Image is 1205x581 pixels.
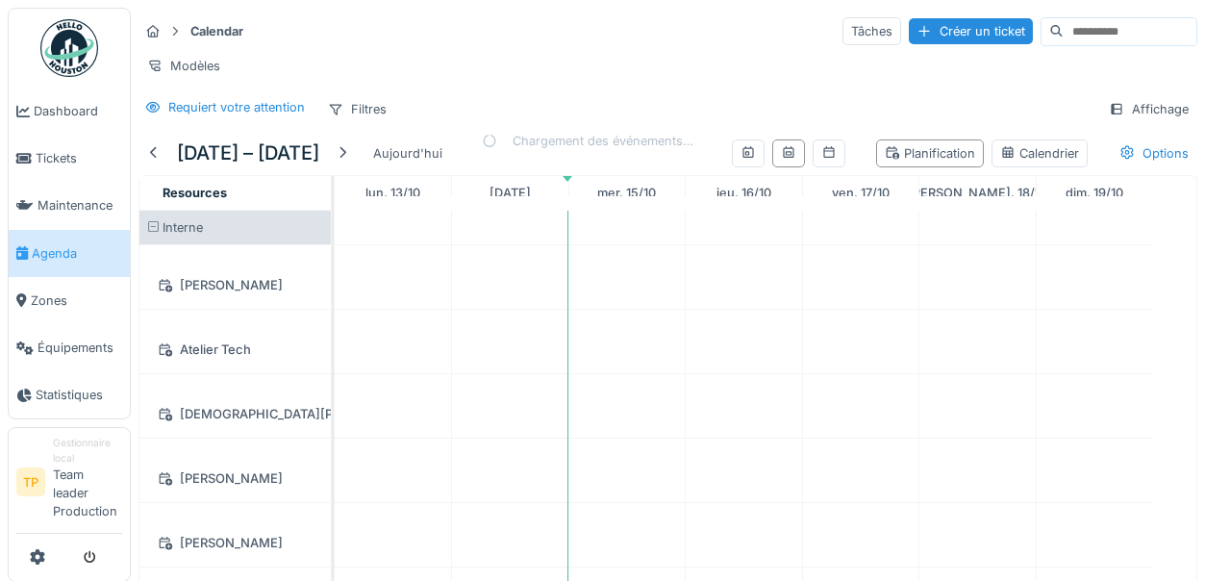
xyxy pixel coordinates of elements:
div: Aujourd'hui [365,140,450,166]
strong: Calendar [183,22,251,40]
div: [PERSON_NAME] [151,531,319,555]
img: Badge_color-CXgf-gQk.svg [40,19,98,77]
div: Filtres [319,95,395,123]
div: Tâches [842,17,901,45]
span: Interne [163,220,203,235]
span: Tickets [36,149,122,167]
span: Resources [163,186,227,200]
a: Équipements [9,324,130,371]
div: Modèles [138,52,229,80]
div: Calendrier [1000,144,1079,163]
div: Créer un ticket [909,18,1033,44]
a: 16 octobre 2025 [712,180,776,206]
a: 18 octobre 2025 [903,180,1052,206]
div: Requiert votre attention [168,98,305,116]
a: 15 octobre 2025 [592,180,661,206]
a: 17 octobre 2025 [827,180,894,206]
div: Options [1111,139,1197,167]
a: TP Gestionnaire localTeam leader Production [16,436,122,533]
h5: [DATE] – [DATE] [177,141,319,164]
a: Zones [9,277,130,324]
span: Maintenance [38,196,122,215]
div: Atelier Tech [151,338,319,362]
a: Agenda [9,230,130,277]
span: Agenda [32,244,122,263]
li: TP [16,467,45,496]
a: 13 octobre 2025 [361,180,425,206]
span: Statistiques [36,386,122,404]
div: Gestionnaire local [53,436,122,466]
div: Planification [885,144,975,163]
a: Maintenance [9,182,130,229]
a: Dashboard [9,88,130,135]
a: Statistiques [9,371,130,418]
a: 19 octobre 2025 [1061,180,1128,206]
div: [DEMOGRAPHIC_DATA][PERSON_NAME] [151,402,319,426]
a: 14 octobre 2025 [485,180,536,206]
div: Chargement des événements… [482,132,693,150]
a: Tickets [9,135,130,182]
span: Équipements [38,339,122,357]
li: Team leader Production [53,436,122,528]
div: Affichage [1100,95,1197,123]
span: Dashboard [34,102,122,120]
div: [PERSON_NAME] [151,273,319,297]
span: Zones [31,291,122,310]
div: [PERSON_NAME] [151,467,319,491]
